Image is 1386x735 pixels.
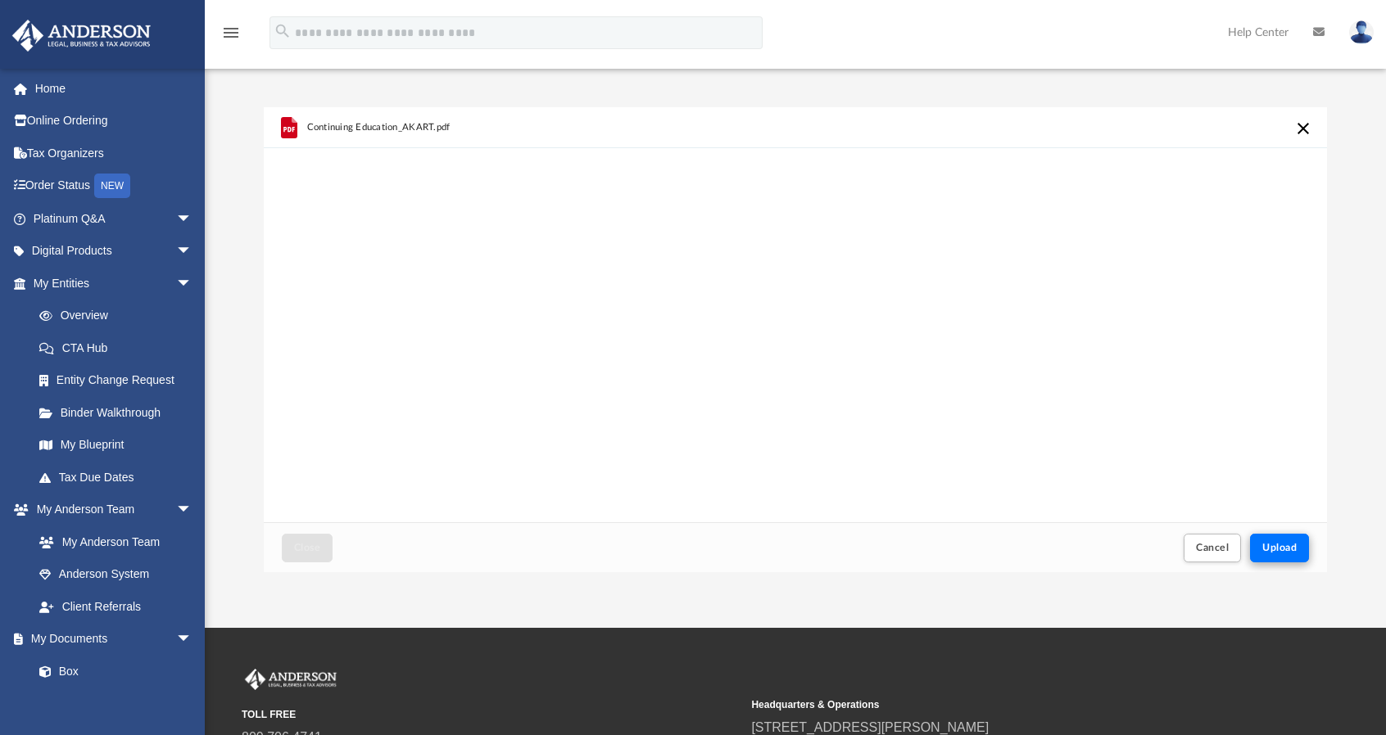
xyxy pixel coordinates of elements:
img: User Pic [1349,20,1374,44]
a: Order StatusNEW [11,169,217,203]
button: Cancel this upload [1293,119,1313,138]
a: CTA Hub [23,331,217,364]
a: My Anderson Teamarrow_drop_down [11,494,209,526]
span: Cancel [1196,543,1229,552]
span: Continuing Education_AKART.pdf [307,122,451,133]
div: Upload [264,107,1327,573]
a: Overview [23,300,217,332]
span: Close [294,543,320,552]
span: Upload [1262,543,1297,552]
a: My Entitiesarrow_drop_down [11,267,217,300]
a: Tax Organizers [11,137,217,169]
span: arrow_drop_down [176,235,209,268]
a: Home [11,72,217,105]
a: My Anderson Team [23,525,201,558]
a: Entity Change Request [23,364,217,397]
span: arrow_drop_down [176,623,209,656]
a: Tax Due Dates [23,461,217,494]
small: Headquarters & Operations [751,697,1249,712]
i: menu [221,23,241,43]
button: Close [282,534,333,562]
a: Box [23,655,201,688]
button: Cancel [1184,534,1241,562]
img: Anderson Advisors Platinum Portal [242,669,340,690]
i: search [274,22,292,40]
a: Digital Productsarrow_drop_down [11,235,217,268]
a: My Documentsarrow_drop_down [11,623,209,656]
span: arrow_drop_down [176,267,209,300]
div: NEW [94,174,130,198]
a: My Blueprint [23,429,209,462]
a: menu [221,31,241,43]
small: TOLL FREE [242,707,740,722]
a: Platinum Q&Aarrow_drop_down [11,202,217,235]
span: arrow_drop_down [176,494,209,527]
a: Binder Walkthrough [23,396,217,429]
button: Upload [1250,534,1309,562]
img: Anderson Advisors Platinum Portal [7,20,156,52]
div: grid [264,107,1327,523]
a: Client Referrals [23,590,209,623]
a: [STREET_ADDRESS][PERSON_NAME] [751,720,989,734]
a: Anderson System [23,558,209,591]
span: arrow_drop_down [176,202,209,236]
a: Online Ordering [11,105,217,138]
